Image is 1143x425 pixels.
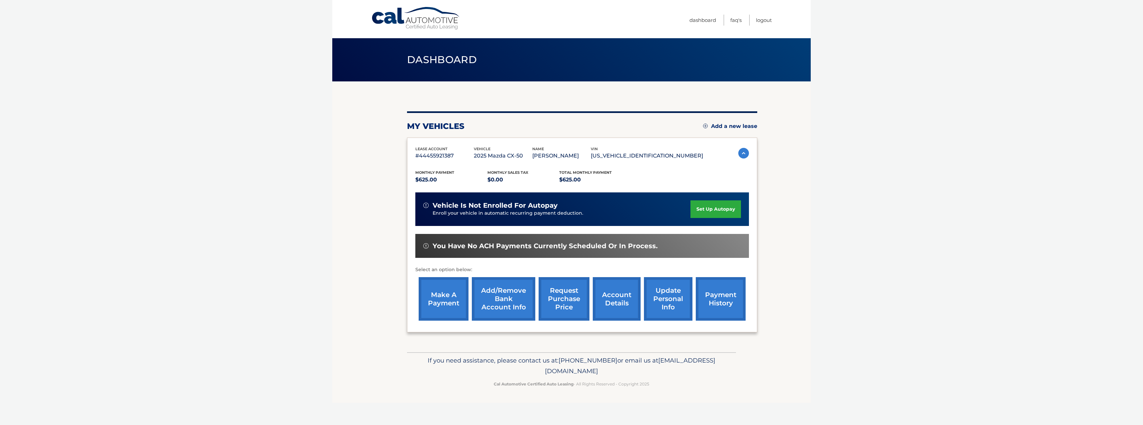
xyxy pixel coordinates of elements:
p: $625.00 [415,175,487,184]
p: #44455921387 [415,151,474,160]
a: Add a new lease [703,123,757,130]
span: vehicle is not enrolled for autopay [433,201,558,210]
p: - All Rights Reserved - Copyright 2025 [411,380,732,387]
span: lease account [415,147,448,151]
a: FAQ's [730,15,742,26]
p: 2025 Mazda CX-50 [474,151,532,160]
span: [PHONE_NUMBER] [559,357,617,364]
p: $0.00 [487,175,560,184]
span: Monthly sales Tax [487,170,528,175]
img: alert-white.svg [423,243,429,249]
p: [PERSON_NAME] [532,151,591,160]
a: update personal info [644,277,692,321]
span: You have no ACH payments currently scheduled or in process. [433,242,658,250]
span: Monthly Payment [415,170,454,175]
a: account details [593,277,641,321]
img: alert-white.svg [423,203,429,208]
span: Total Monthly Payment [559,170,612,175]
h2: my vehicles [407,121,465,131]
span: [EMAIL_ADDRESS][DOMAIN_NAME] [545,357,715,375]
span: vin [591,147,598,151]
strong: Cal Automotive Certified Auto Leasing [494,381,573,386]
a: Add/Remove bank account info [472,277,535,321]
a: Logout [756,15,772,26]
p: [US_VEHICLE_IDENTIFICATION_NUMBER] [591,151,703,160]
a: make a payment [419,277,468,321]
span: Dashboard [407,53,477,66]
a: set up autopay [690,200,741,218]
a: request purchase price [539,277,589,321]
p: $625.00 [559,175,631,184]
span: name [532,147,544,151]
p: If you need assistance, please contact us at: or email us at [411,355,732,376]
a: Dashboard [689,15,716,26]
p: Enroll your vehicle in automatic recurring payment deduction. [433,210,690,217]
a: payment history [696,277,746,321]
img: accordion-active.svg [738,148,749,159]
a: Cal Automotive [371,7,461,30]
img: add.svg [703,124,708,128]
span: vehicle [474,147,490,151]
p: Select an option below: [415,266,749,274]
